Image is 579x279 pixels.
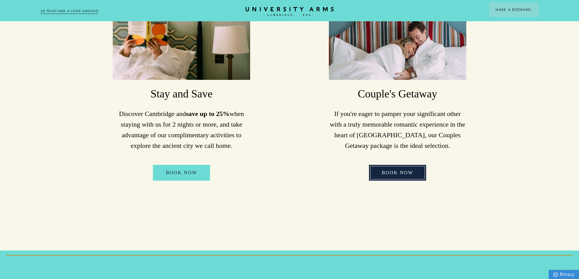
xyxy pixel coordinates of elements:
a: 3D TOUR:TAKE A LOOK AROUND [40,9,98,14]
p: Discover Cambridge and when staying with us for 2 nights or more, and take advantage of our compl... [113,108,250,151]
a: Book Now [153,165,210,181]
h3: Couple's Getaway [329,87,466,101]
strong: save up to 25% [186,110,229,117]
a: Privacy [549,270,579,279]
h3: Stay and Save [113,87,250,101]
a: Home [246,7,334,16]
img: Arrow icon [530,9,532,11]
p: If you're eager to pamper your significant other with a truly memorable romantic experience in th... [329,108,466,151]
a: Book Now [369,165,426,181]
img: Privacy [553,272,558,277]
span: Make a Booking [495,7,532,12]
button: Make a BookingArrow icon [489,2,539,17]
